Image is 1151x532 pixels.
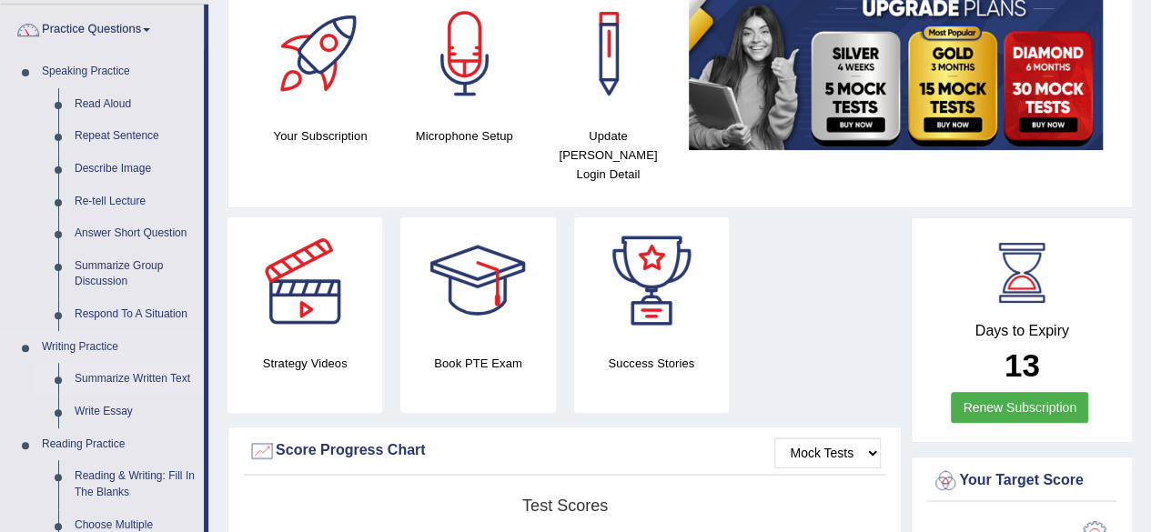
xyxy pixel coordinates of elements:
a: Write Essay [66,396,204,428]
div: Score Progress Chart [248,437,881,465]
a: Summarize Written Text [66,363,204,396]
a: Re-tell Lecture [66,186,204,218]
h4: Microphone Setup [401,126,527,146]
a: Answer Short Question [66,217,204,250]
a: Speaking Practice [34,55,204,88]
h4: Your Subscription [257,126,383,146]
b: 13 [1005,347,1040,383]
h4: Update [PERSON_NAME] Login Detail [545,126,671,184]
div: Your Target Score [932,467,1112,495]
a: Renew Subscription [951,392,1088,423]
h4: Book PTE Exam [400,354,555,373]
tspan: Test scores [522,497,608,515]
a: Writing Practice [34,331,204,364]
a: Reading & Writing: Fill In The Blanks [66,460,204,508]
a: Describe Image [66,153,204,186]
a: Read Aloud [66,88,204,121]
h4: Strategy Videos [227,354,382,373]
h4: Success Stories [574,354,729,373]
a: Practice Questions [1,5,204,50]
a: Repeat Sentence [66,120,204,153]
a: Respond To A Situation [66,298,204,331]
h4: Days to Expiry [932,323,1112,339]
a: Reading Practice [34,428,204,461]
a: Summarize Group Discussion [66,250,204,298]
